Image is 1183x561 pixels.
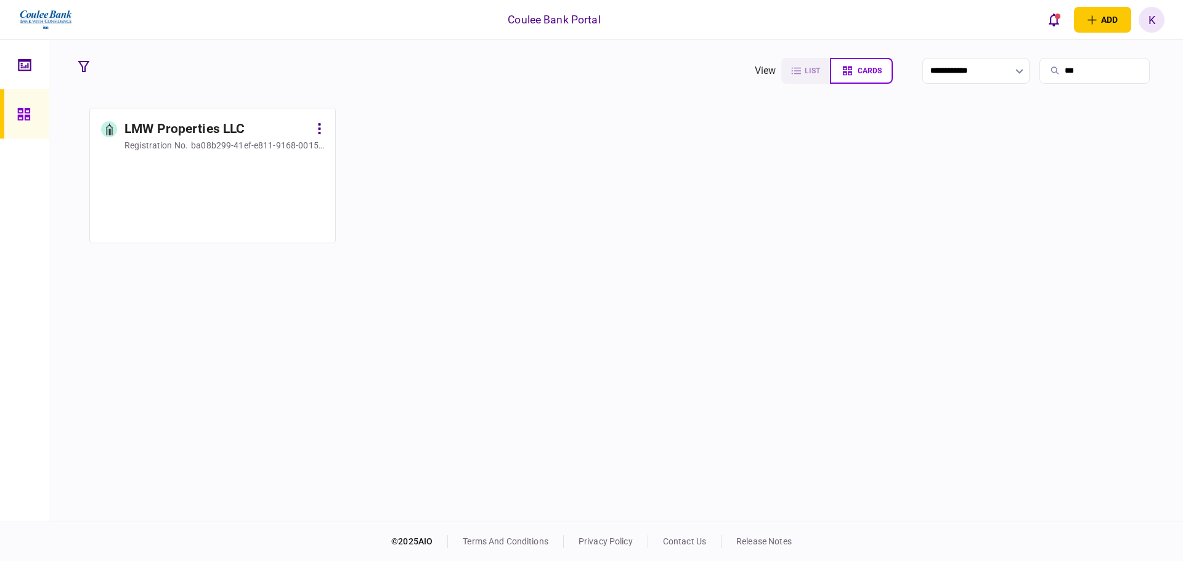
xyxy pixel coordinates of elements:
[1139,7,1165,33] button: K
[191,139,324,151] div: ba08b299-41ef-e811-9168-00155d0deff0
[1041,7,1067,33] button: open notifications list
[508,12,600,28] div: Coulee Bank Portal
[736,536,792,546] a: release notes
[781,58,830,84] button: list
[18,4,73,35] img: client company logo
[391,535,448,548] div: © 2025 AIO
[805,67,820,75] span: list
[755,63,776,78] div: view
[830,58,893,84] button: cards
[858,67,882,75] span: cards
[1074,7,1131,33] button: open adding identity options
[124,119,245,139] div: LMW Properties LLC
[463,536,548,546] a: terms and conditions
[124,139,188,151] div: registration no.
[579,536,633,546] a: privacy policy
[89,108,336,243] a: LMW Properties LLCregistration no.ba08b299-41ef-e811-9168-00155d0deff0
[663,536,706,546] a: contact us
